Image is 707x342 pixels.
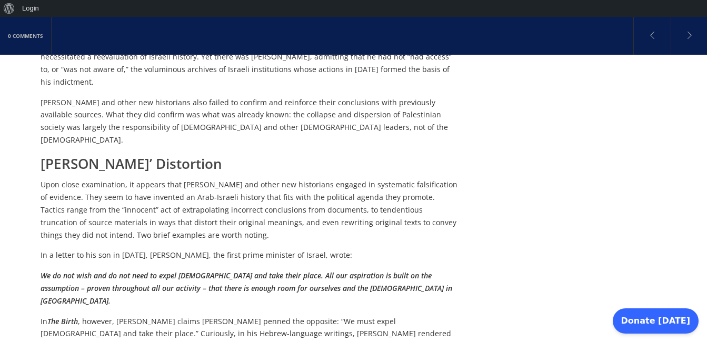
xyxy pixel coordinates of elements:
p: This revelation was very damning. What made [PERSON_NAME] and his colleagues worth reading was th... [41,26,458,88]
em: The Birth [47,316,78,326]
p: Upon close examination, it appears that [PERSON_NAME] and other new historians engaged in systema... [41,178,458,241]
h3: [PERSON_NAME]’ Distortion [41,154,458,173]
p: [PERSON_NAME] and other new historians also failed to confirm and reinforce their conclusions wit... [41,96,458,146]
em: We do not wish and do not need to expel [DEMOGRAPHIC_DATA] and take their place. All our aspirati... [41,270,452,306]
p: In a letter to his son in [DATE], [PERSON_NAME], the first prime minister of Israel, wrote: [41,249,458,261]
